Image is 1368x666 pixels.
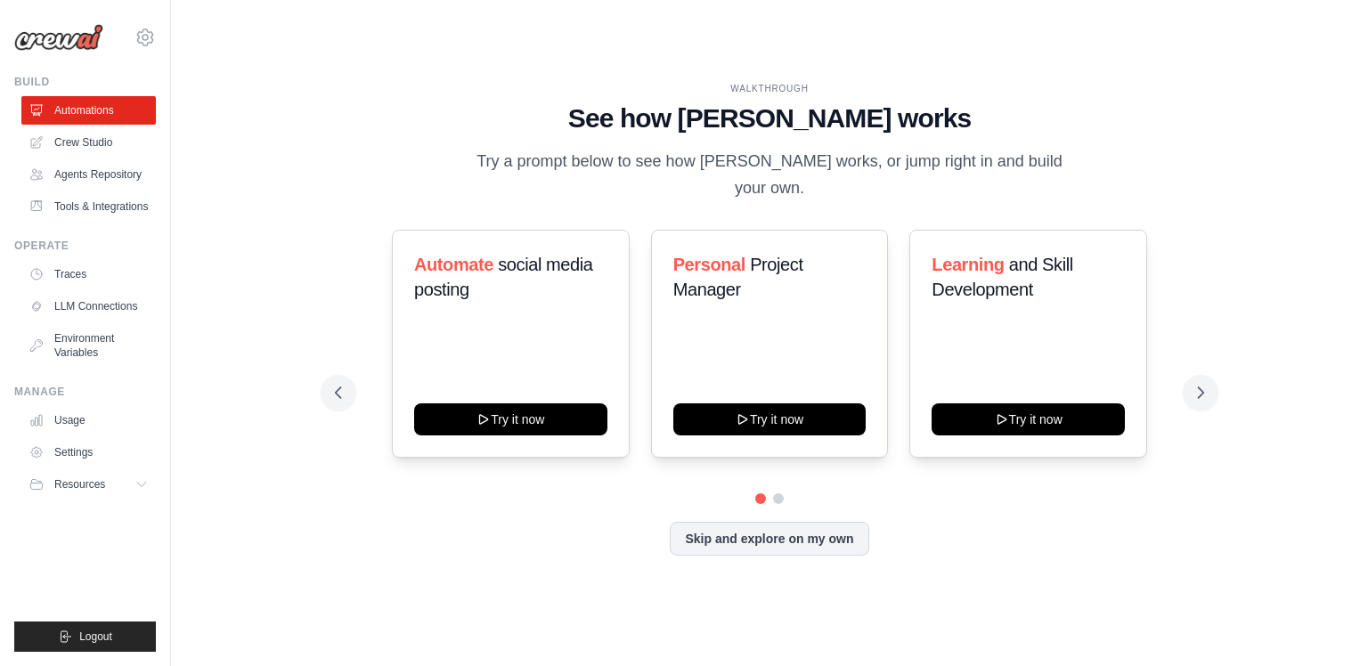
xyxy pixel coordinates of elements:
p: Try a prompt below to see how [PERSON_NAME] works, or jump right in and build your own. [470,149,1069,201]
a: Traces [21,260,156,288]
div: Build [14,75,156,89]
span: Personal [673,255,745,274]
span: Automate [414,255,493,274]
button: Try it now [414,403,607,435]
span: Project Manager [673,255,803,299]
img: Logo [14,24,103,51]
a: Settings [21,438,156,467]
a: Environment Variables [21,324,156,367]
span: and Skill Development [932,255,1072,299]
span: Learning [932,255,1004,274]
div: Operate [14,239,156,253]
h1: See how [PERSON_NAME] works [335,102,1204,134]
button: Try it now [932,403,1125,435]
button: Skip and explore on my own [670,522,868,556]
a: Usage [21,406,156,435]
button: Try it now [673,403,867,435]
span: Resources [54,477,105,491]
a: Tools & Integrations [21,192,156,221]
span: social media posting [414,255,593,299]
a: Crew Studio [21,128,156,157]
span: Logout [79,629,112,644]
a: Automations [21,96,156,125]
a: Agents Repository [21,160,156,189]
button: Logout [14,621,156,652]
div: WALKTHROUGH [335,82,1204,95]
button: Resources [21,470,156,499]
a: LLM Connections [21,292,156,321]
div: Manage [14,385,156,399]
